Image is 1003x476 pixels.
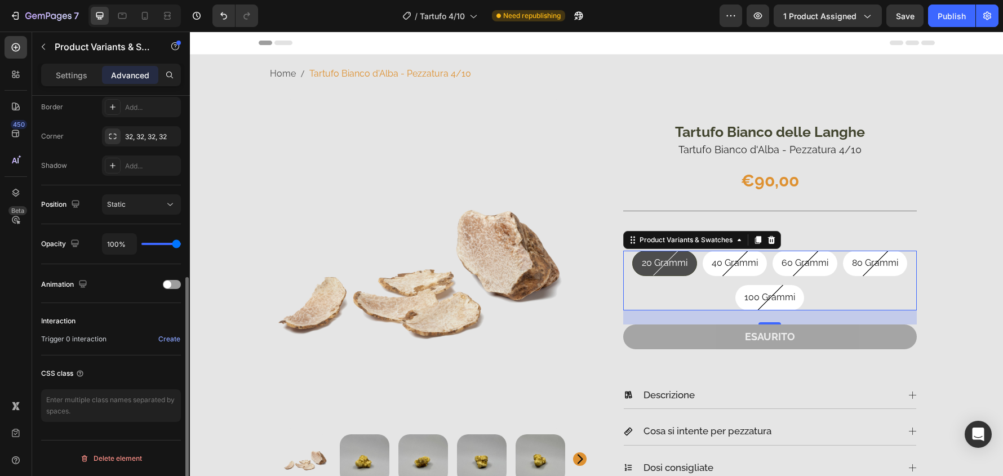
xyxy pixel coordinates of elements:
[522,226,568,237] span: 40 Grammi
[454,357,505,371] p: Descrizione
[80,452,142,465] div: Delete element
[454,393,582,407] p: Cosa si intente per pezzatura
[111,69,149,81] p: Advanced
[383,421,397,434] button: Carousel Next Arrow
[433,110,727,126] h1: Tartufo Bianco d'Alba - Pezzatura 4/10
[439,198,727,215] h2: Quantità:
[41,237,82,252] div: Opacity
[125,132,178,142] div: 32, 32, 32, 32
[783,10,856,22] span: 1 product assigned
[447,203,545,213] div: Product Variants & Swatches
[8,206,27,215] div: Beta
[503,11,561,21] span: Need republishing
[896,11,915,21] span: Save
[774,5,882,27] button: 1 product assigned
[420,10,465,22] span: Tartufo 4/10
[158,334,180,344] div: Create
[41,450,181,468] button: Delete element
[5,5,84,27] button: 7
[886,5,924,27] button: Save
[662,226,708,237] span: 80 Grammi
[190,32,1003,476] iframe: Design area
[41,197,82,212] div: Position
[41,131,64,141] div: Corner
[485,92,675,109] p: Tartufo Bianco delle Langhe
[965,421,992,448] div: Open Intercom Messenger
[938,10,966,22] div: Publish
[452,226,498,237] span: 20 Grammi
[554,260,605,271] span: 100 Grammi
[454,429,523,444] p: Dosi consigliate
[102,194,181,215] button: Static
[74,9,79,23] p: 7
[555,299,605,312] div: ESAURITO
[55,40,150,54] p: Product Variants & Swatches
[41,277,90,292] div: Animation
[415,10,418,22] span: /
[41,368,85,379] div: CSS class
[11,120,27,129] div: 450
[107,200,126,208] span: Static
[158,332,181,346] button: Create
[125,161,178,171] div: Add...
[41,334,106,344] span: Trigger 0 interaction
[41,102,63,112] div: Border
[41,316,76,326] div: Interaction
[212,5,258,27] div: Undo/Redo
[592,226,638,237] span: 60 Grammi
[433,137,727,161] div: €90,00
[41,161,67,171] div: Shadow
[928,5,975,27] button: Publish
[433,293,727,317] button: ESAURITO
[56,69,87,81] p: Settings
[103,234,136,254] input: Auto
[125,103,178,113] div: Add...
